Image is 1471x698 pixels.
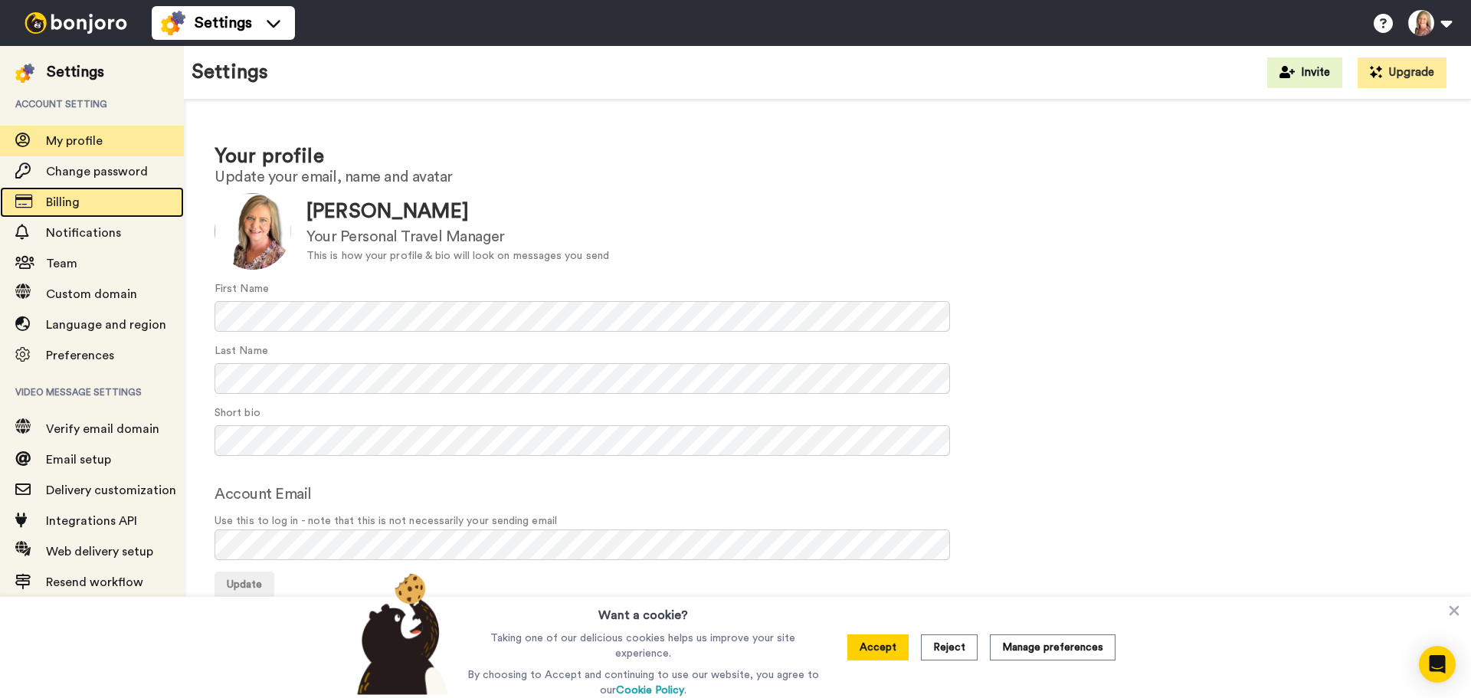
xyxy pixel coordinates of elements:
img: bear-with-cookie.png [343,572,457,695]
label: Last Name [215,343,268,359]
span: Team [46,257,77,270]
span: Integrations API [46,515,137,527]
button: Invite [1267,57,1342,88]
div: Open Intercom Messenger [1419,646,1456,683]
button: Manage preferences [990,634,1116,660]
span: My profile [46,135,103,147]
button: Accept [847,634,909,660]
span: Preferences [46,349,114,362]
span: Delivery customization [46,484,176,496]
span: Billing [46,196,80,208]
div: Settings [47,61,104,83]
img: settings-colored.svg [15,64,34,83]
button: Reject [921,634,978,660]
div: Your Personal Travel Manager [306,226,609,248]
p: By choosing to Accept and continuing to use our website, you agree to our . [464,667,823,698]
h1: Settings [192,61,268,84]
span: Settings [195,12,252,34]
span: Change password [46,165,148,178]
div: This is how your profile & bio will look on messages you send [306,248,609,264]
h1: Your profile [215,146,1440,168]
img: bj-logo-header-white.svg [18,12,133,34]
h2: Update your email, name and avatar [215,169,1440,185]
button: Upgrade [1358,57,1446,88]
span: Use this to log in - note that this is not necessarily your sending email [215,513,1440,529]
span: Resend workflow [46,576,143,588]
label: Short bio [215,405,260,421]
span: Email setup [46,454,111,466]
p: Taking one of our delicious cookies helps us improve your site experience. [464,631,823,661]
a: Cookie Policy [616,685,684,696]
span: Update [227,579,262,590]
label: First Name [215,281,269,297]
span: Custom domain [46,288,137,300]
span: Notifications [46,227,121,239]
button: Update [215,572,274,599]
span: Verify email domain [46,423,159,435]
div: [PERSON_NAME] [306,198,609,226]
img: settings-colored.svg [161,11,185,35]
h3: Want a cookie? [598,597,688,624]
label: Account Email [215,483,312,506]
span: Web delivery setup [46,546,153,558]
span: Language and region [46,319,166,331]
